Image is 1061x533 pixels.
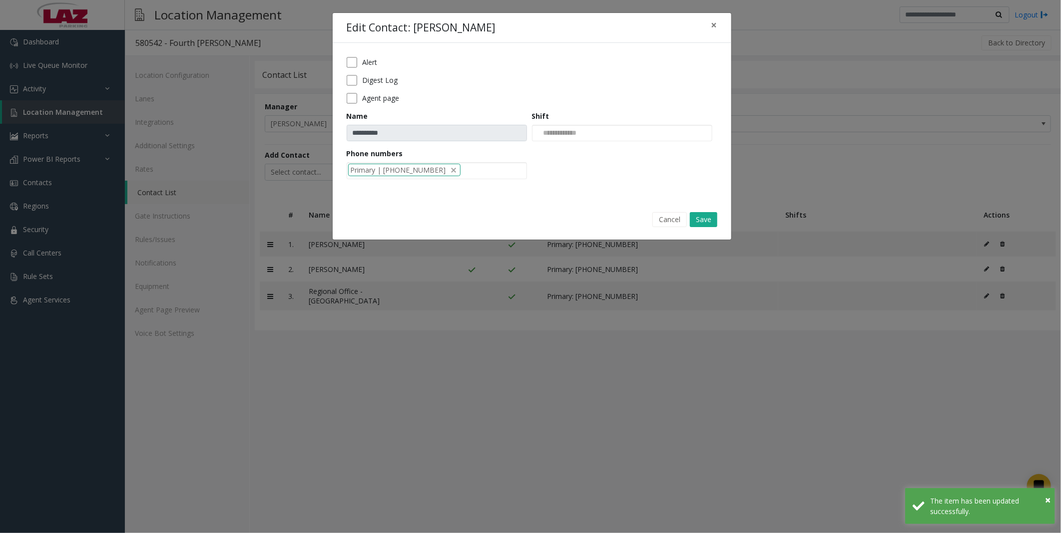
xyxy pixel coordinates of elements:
span: × [1045,493,1051,507]
h4: Edit Contact: [PERSON_NAME] [347,20,496,36]
div: The item has been updated successfully. [930,496,1048,517]
input: NO DATA FOUND [532,125,583,141]
button: Cancel [652,212,687,227]
span: Primary | [PHONE_NUMBER] [351,165,446,175]
label: Agent page [362,93,399,103]
button: Save [690,212,717,227]
span: × [711,18,717,32]
label: Name [347,111,368,121]
label: Alert [362,57,377,67]
label: Phone numbers [347,148,403,159]
label: Digest Log [362,75,398,85]
button: Close [704,13,724,37]
button: Close [1045,493,1051,508]
label: Shift [532,111,549,121]
span: delete [450,165,458,175]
